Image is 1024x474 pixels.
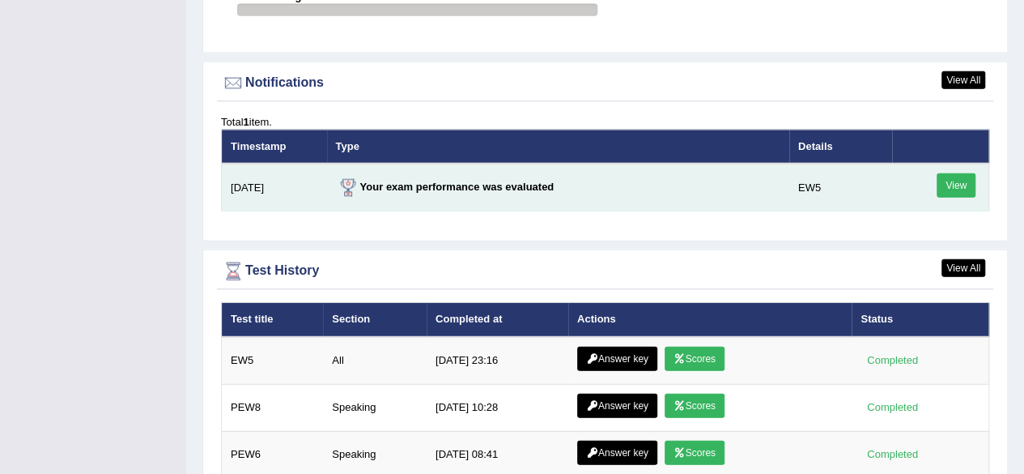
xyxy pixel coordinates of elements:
td: Speaking [323,384,427,431]
a: Answer key [577,347,657,371]
td: [DATE] 10:28 [427,384,568,431]
td: All [323,337,427,385]
div: Completed [860,352,924,369]
b: 1 [243,116,249,128]
a: View [937,173,975,198]
th: Test title [222,303,324,337]
div: Test History [221,259,989,284]
a: Answer key [577,394,657,418]
td: [DATE] [222,164,327,211]
th: Section [323,303,427,337]
td: [DATE] 23:16 [427,337,568,385]
th: Details [789,130,892,164]
div: Notifications [221,71,989,96]
td: EW5 [789,164,892,211]
th: Timestamp [222,130,327,164]
th: Completed at [427,303,568,337]
th: Type [327,130,789,164]
a: Scores [665,347,724,371]
div: Total item. [221,114,989,130]
th: Actions [568,303,852,337]
a: View All [941,71,985,89]
a: Scores [665,394,724,418]
a: Answer key [577,441,657,465]
div: Completed [860,446,924,463]
td: PEW8 [222,384,324,431]
th: Status [852,303,988,337]
a: Scores [665,441,724,465]
div: Completed [860,399,924,416]
td: EW5 [222,337,324,385]
strong: Your exam performance was evaluated [336,181,554,193]
a: View All [941,259,985,277]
